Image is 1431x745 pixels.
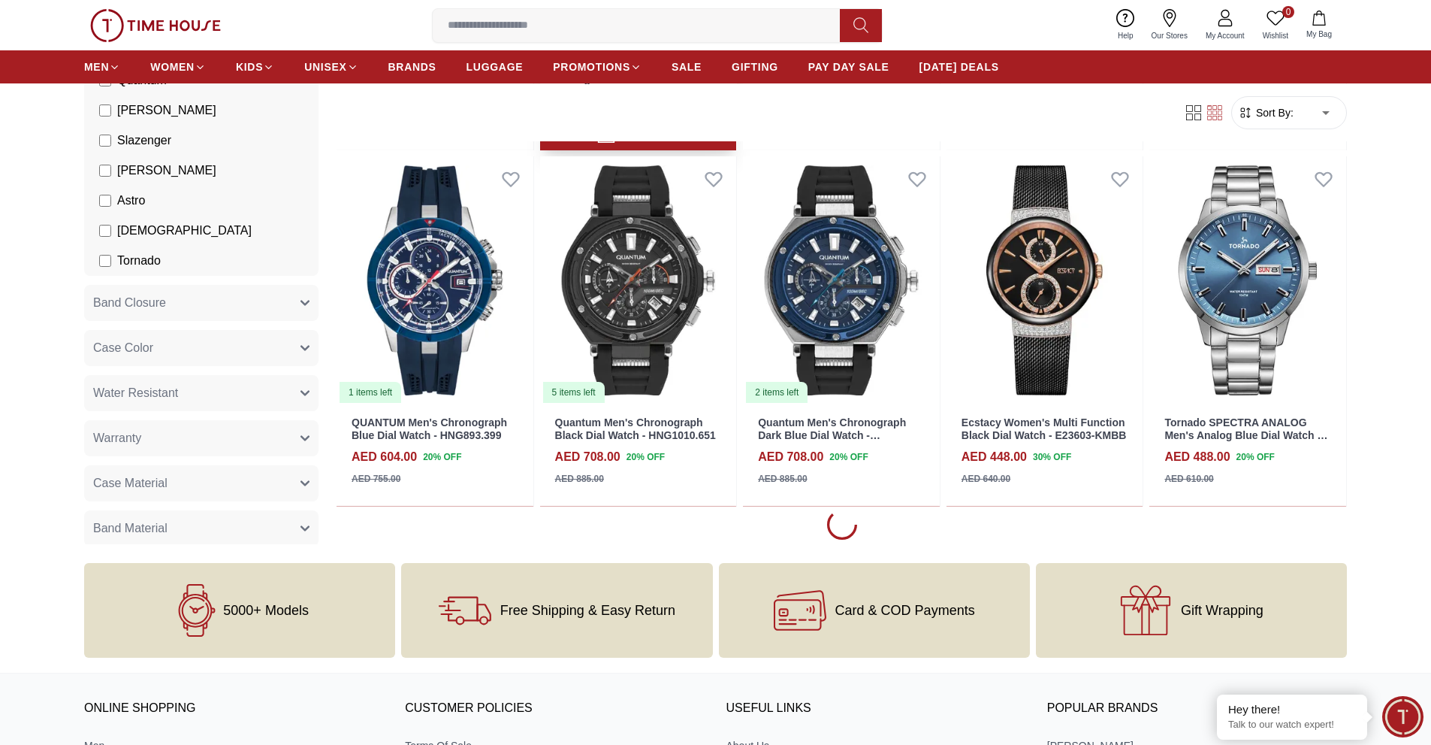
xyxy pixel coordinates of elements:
div: 1 items left [340,382,401,403]
button: Case Material [84,466,319,502]
span: Help [1112,30,1140,41]
div: AED 885.00 [555,472,604,486]
a: SALE [672,53,702,80]
a: MEN [84,53,120,80]
p: Talk to our watch expert! [1228,719,1356,731]
span: Band Material [93,520,168,538]
span: Card & COD Payments [835,603,975,618]
span: [PERSON_NAME] [117,102,216,120]
span: LUGGAGE [466,59,524,74]
a: Quantum Men's Chronograph Black Dial Watch - HNG1010.6515 items left [540,156,737,404]
span: Band Closure [93,295,166,313]
a: LUGGAGE [466,53,524,80]
span: [DEMOGRAPHIC_DATA] [117,223,252,241]
span: Tornado [117,253,161,271]
span: 30 % OFF [1033,450,1071,464]
span: 5000+ Models [223,603,309,618]
span: SALE [672,59,702,74]
input: Astro [99,195,111,207]
h4: AED 708.00 [555,448,620,466]
button: Water Resistant [84,376,319,412]
span: GIFTING [732,59,778,74]
span: PROMOTIONS [553,59,630,74]
div: AED 885.00 [758,472,807,486]
a: Quantum Men's Chronograph Dark Blue Dial Watch - HNG1010.391 [758,416,906,454]
a: KIDS [236,53,274,80]
input: Slazenger [99,135,111,147]
span: [PERSON_NAME] [117,162,216,180]
span: Case Material [93,475,168,493]
a: Quantum Men's Chronograph Black Dial Watch - HNG1010.651 [555,416,716,441]
span: Free Shipping & Easy Return [500,603,675,618]
div: AED 755.00 [352,472,400,486]
a: Quantum Men's Chronograph Dark Blue Dial Watch - HNG1010.3912 items left [743,156,940,404]
span: 20 % OFF [829,450,868,464]
button: My Bag [1297,8,1341,43]
span: Astro [117,192,145,210]
span: Slazenger [117,132,171,150]
div: AED 640.00 [962,472,1010,486]
span: My Bag [1300,29,1338,40]
span: 20 % OFF [423,450,461,464]
input: Tornado [99,256,111,268]
a: QUANTUM Men's Chronograph Blue Dial Watch - HNG893.399 [352,416,507,441]
a: GIFTING [732,53,778,80]
button: Band Closure [84,286,319,322]
span: PAY DAY SALE [808,59,889,74]
img: Ecstacy Women's Multi Function Black Dial Watch - E23603-KMBB [946,156,1143,404]
span: Warranty [93,430,141,448]
button: Sort By: [1238,105,1294,120]
img: Quantum Men's Chronograph Black Dial Watch - HNG1010.651 [540,156,737,404]
a: WOMEN [150,53,206,80]
div: 2 items left [746,382,808,403]
span: 0 [1282,6,1294,18]
h3: Popular Brands [1047,698,1347,720]
a: Help [1109,6,1143,44]
div: AED 610.00 [1164,472,1213,486]
input: [PERSON_NAME] [99,105,111,117]
img: Quantum Men's Chronograph Dark Blue Dial Watch - HNG1010.391 [743,156,940,404]
span: Case Color [93,340,153,358]
a: QUANTUM Men's Chronograph Blue Dial Watch - HNG893.3991 items left [337,156,533,404]
span: Gift Wrapping [1181,603,1263,618]
a: PAY DAY SALE [808,53,889,80]
button: Band Material [84,511,319,547]
span: Our Stores [1146,30,1194,41]
div: 5 items left [543,382,605,403]
span: My Account [1200,30,1251,41]
input: [DEMOGRAPHIC_DATA] [99,226,111,238]
img: QUANTUM Men's Chronograph Blue Dial Watch - HNG893.399 [337,156,533,404]
h3: USEFUL LINKS [726,698,1026,720]
h4: AED 488.00 [1164,448,1230,466]
a: PROMOTIONS [553,53,642,80]
a: [DATE] DEALS [919,53,999,80]
span: Wishlist [1257,30,1294,41]
input: [PERSON_NAME] [99,165,111,177]
a: Ecstacy Women's Multi Function Black Dial Watch - E23603-KMBB [962,416,1127,441]
h4: AED 448.00 [962,448,1027,466]
button: Case Color [84,331,319,367]
span: UNISEX [304,59,346,74]
h3: CUSTOMER POLICIES [405,698,705,720]
button: Warranty [84,421,319,457]
a: Our Stores [1143,6,1197,44]
img: Tornado SPECTRA ANALOG Men's Analog Blue Dial Watch - T23001-SBSL [1149,156,1346,404]
h3: ONLINE SHOPPING [84,698,384,720]
div: Hey there! [1228,702,1356,717]
div: Chat Widget [1382,696,1423,737]
span: KIDS [236,59,263,74]
a: Tornado SPECTRA ANALOG Men's Analog Blue Dial Watch - T23001-SBSL [1164,416,1327,454]
h4: AED 604.00 [352,448,417,466]
span: Sort By: [1253,105,1294,120]
h4: AED 708.00 [758,448,823,466]
span: 20 % OFF [1236,450,1275,464]
span: WOMEN [150,59,195,74]
span: 20 % OFF [626,450,665,464]
span: [DATE] DEALS [919,59,999,74]
a: UNISEX [304,53,358,80]
img: ... [90,9,221,42]
a: 0Wishlist [1254,6,1297,44]
span: MEN [84,59,109,74]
